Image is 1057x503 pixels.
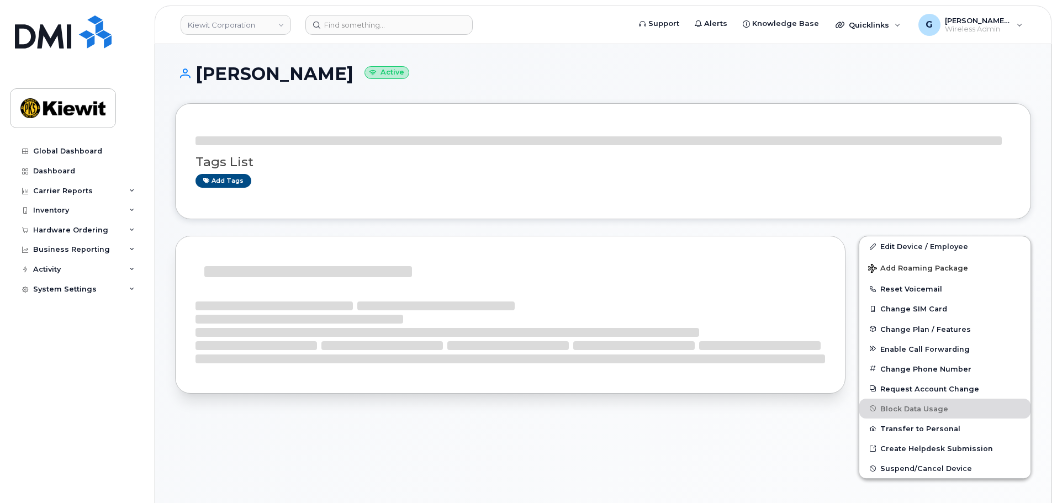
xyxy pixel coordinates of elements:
[868,264,968,274] span: Add Roaming Package
[364,66,409,79] small: Active
[195,174,251,188] a: Add tags
[859,256,1030,279] button: Add Roaming Package
[859,279,1030,299] button: Reset Voicemail
[880,325,971,333] span: Change Plan / Features
[859,379,1030,399] button: Request Account Change
[859,339,1030,359] button: Enable Call Forwarding
[859,236,1030,256] a: Edit Device / Employee
[859,438,1030,458] a: Create Helpdesk Submission
[859,319,1030,339] button: Change Plan / Features
[175,64,1031,83] h1: [PERSON_NAME]
[880,464,972,473] span: Suspend/Cancel Device
[859,458,1030,478] button: Suspend/Cancel Device
[880,345,970,353] span: Enable Call Forwarding
[859,299,1030,319] button: Change SIM Card
[859,399,1030,419] button: Block Data Usage
[859,419,1030,438] button: Transfer to Personal
[195,155,1011,169] h3: Tags List
[859,359,1030,379] button: Change Phone Number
